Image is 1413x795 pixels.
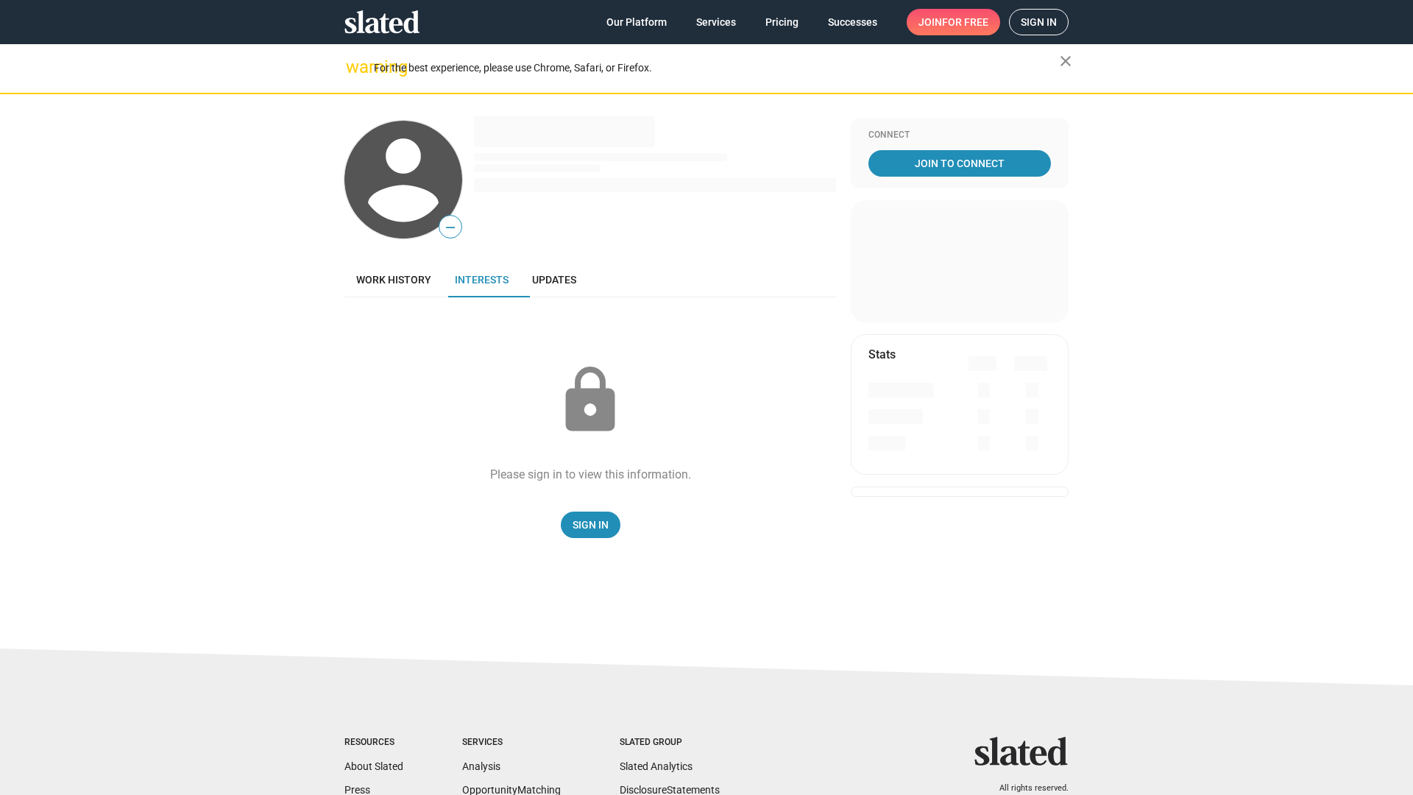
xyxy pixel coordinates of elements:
[595,9,679,35] a: Our Platform
[816,9,889,35] a: Successes
[684,9,748,35] a: Services
[1057,52,1074,70] mat-icon: close
[754,9,810,35] a: Pricing
[573,512,609,538] span: Sign In
[439,218,461,237] span: —
[344,760,403,772] a: About Slated
[1009,9,1069,35] a: Sign in
[455,274,509,286] span: Interests
[443,262,520,297] a: Interests
[520,262,588,297] a: Updates
[561,512,620,538] a: Sign In
[346,58,364,76] mat-icon: warning
[553,364,627,437] mat-icon: lock
[868,130,1051,141] div: Connect
[871,150,1048,177] span: Join To Connect
[907,9,1000,35] a: Joinfor free
[918,9,988,35] span: Join
[490,467,691,482] div: Please sign in to view this information.
[942,9,988,35] span: for free
[356,274,431,286] span: Work history
[462,760,500,772] a: Analysis
[868,150,1051,177] a: Join To Connect
[606,9,667,35] span: Our Platform
[374,58,1060,78] div: For the best experience, please use Chrome, Safari, or Firefox.
[1021,10,1057,35] span: Sign in
[828,9,877,35] span: Successes
[696,9,736,35] span: Services
[344,737,403,749] div: Resources
[868,347,896,362] mat-card-title: Stats
[344,262,443,297] a: Work history
[532,274,576,286] span: Updates
[765,9,798,35] span: Pricing
[462,737,561,749] div: Services
[620,760,693,772] a: Slated Analytics
[620,737,720,749] div: Slated Group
